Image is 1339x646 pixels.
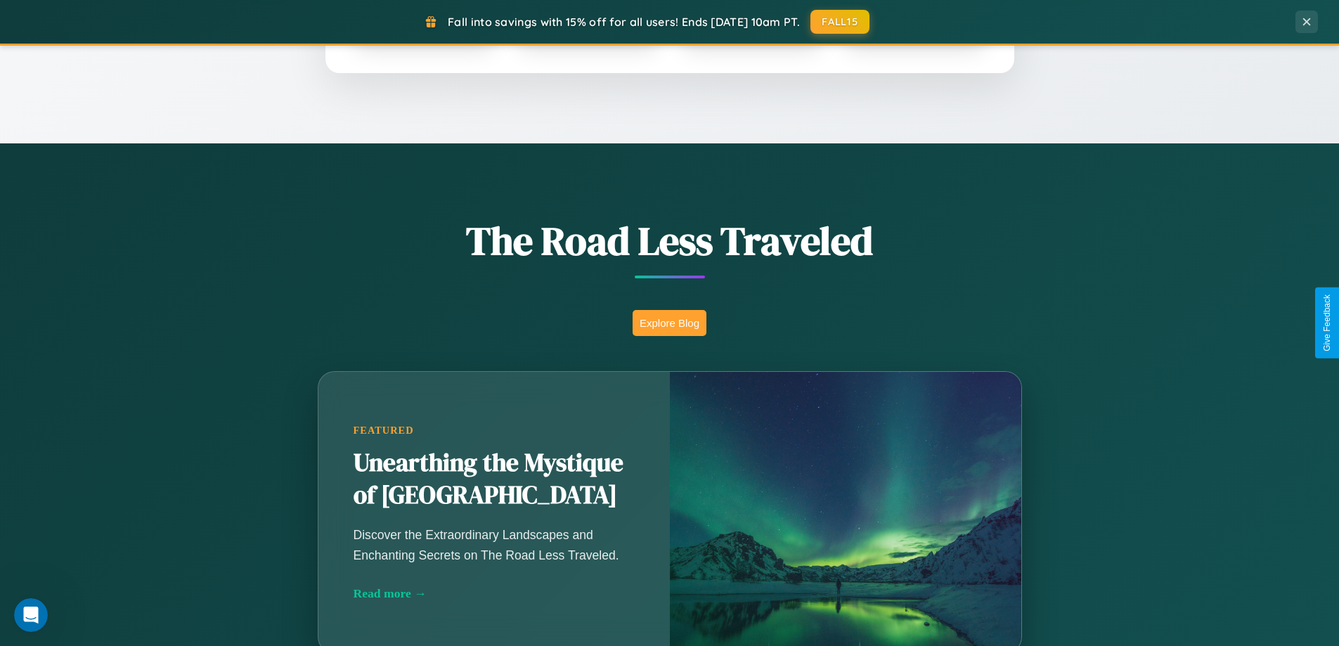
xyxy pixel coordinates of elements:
div: Give Feedback [1322,295,1332,351]
h1: The Road Less Traveled [248,214,1092,268]
div: Featured [354,425,635,437]
div: Read more → [354,586,635,601]
button: Explore Blog [633,310,706,336]
p: Discover the Extraordinary Landscapes and Enchanting Secrets on The Road Less Traveled. [354,525,635,564]
button: FALL15 [810,10,869,34]
h2: Unearthing the Mystique of [GEOGRAPHIC_DATA] [354,447,635,512]
span: Fall into savings with 15% off for all users! Ends [DATE] 10am PT. [448,15,800,29]
iframe: Intercom live chat [14,598,48,632]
